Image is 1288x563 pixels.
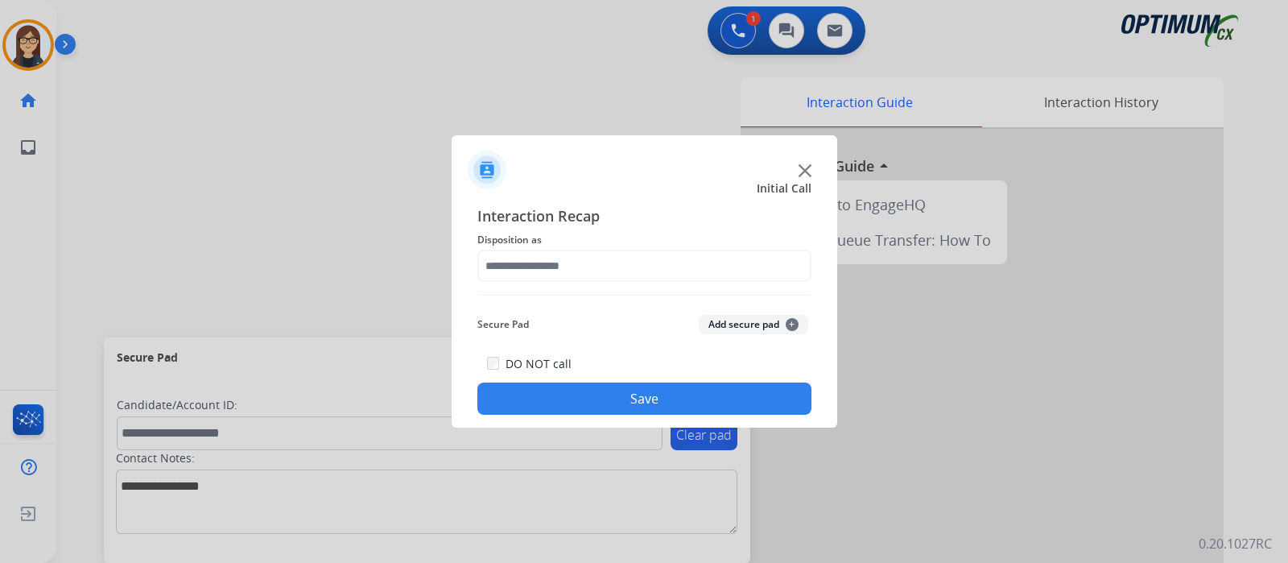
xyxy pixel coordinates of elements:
span: Interaction Recap [477,205,811,230]
span: + [786,318,799,331]
span: Disposition as [477,230,811,250]
label: DO NOT call [506,356,572,372]
button: Add secure pad+ [699,315,808,334]
span: Initial Call [757,180,811,197]
img: contactIcon [468,151,506,189]
p: 0.20.1027RC [1199,534,1272,553]
span: Secure Pad [477,315,529,334]
button: Save [477,383,811,415]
